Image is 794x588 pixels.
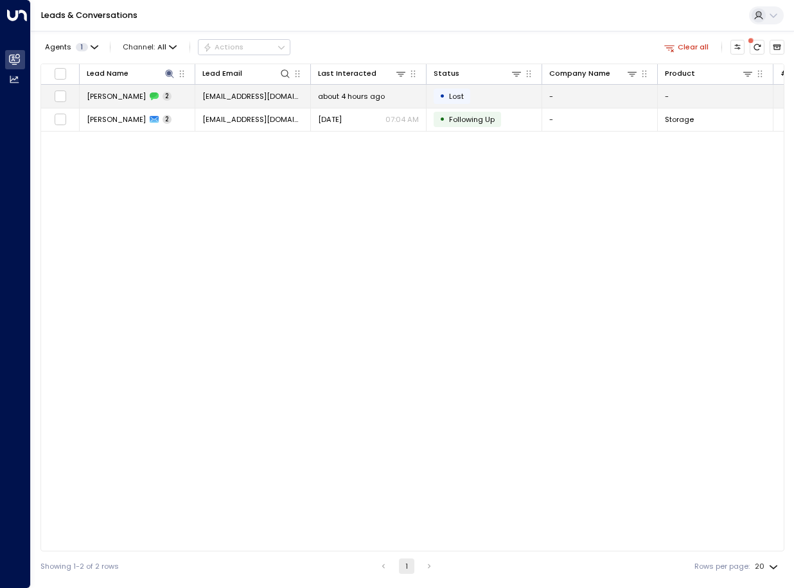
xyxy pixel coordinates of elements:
[202,67,291,80] div: Lead Email
[449,114,495,125] span: Following Up
[163,92,172,101] span: 2
[694,561,750,572] label: Rows per page:
[318,114,342,125] span: Yesterday
[87,67,175,80] div: Lead Name
[665,67,754,80] div: Product
[87,114,146,125] span: Rohit Pandey
[119,40,181,54] span: Channel:
[750,40,764,55] span: There are new threads available. Refresh the grid to view the latest updates.
[770,40,784,55] button: Archived Leads
[157,43,166,51] span: All
[549,67,638,80] div: Company Name
[730,40,745,55] button: Customize
[665,114,694,125] span: Storage
[434,67,459,80] div: Status
[449,91,464,101] span: Lost
[439,87,445,105] div: •
[198,39,290,55] button: Actions
[658,85,773,107] td: -
[202,67,242,80] div: Lead Email
[54,90,67,103] span: Toggle select row
[45,44,71,51] span: Agents
[198,39,290,55] div: Button group with a nested menu
[87,91,146,101] span: Rohit Pandey
[665,67,695,80] div: Product
[119,40,181,54] button: Channel:All
[660,40,713,54] button: Clear all
[375,558,437,574] nav: pagination navigation
[41,10,137,21] a: Leads & Conversations
[76,43,88,51] span: 1
[203,42,243,51] div: Actions
[318,67,407,80] div: Last Interacted
[87,67,128,80] div: Lead Name
[385,114,419,125] p: 07:04 AM
[434,67,522,80] div: Status
[54,113,67,126] span: Toggle select row
[40,40,101,54] button: Agents1
[318,67,376,80] div: Last Interacted
[439,110,445,128] div: •
[542,108,658,131] td: -
[202,91,303,101] span: rhythmrohit3@gmail.com
[549,67,610,80] div: Company Name
[40,561,119,572] div: Showing 1-2 of 2 rows
[542,85,658,107] td: -
[163,115,172,124] span: 2
[755,558,781,575] div: 20
[318,91,385,101] span: about 4 hours ago
[399,558,414,574] button: page 1
[202,114,303,125] span: rhythmrohit3@gmail.com
[54,67,67,80] span: Toggle select all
